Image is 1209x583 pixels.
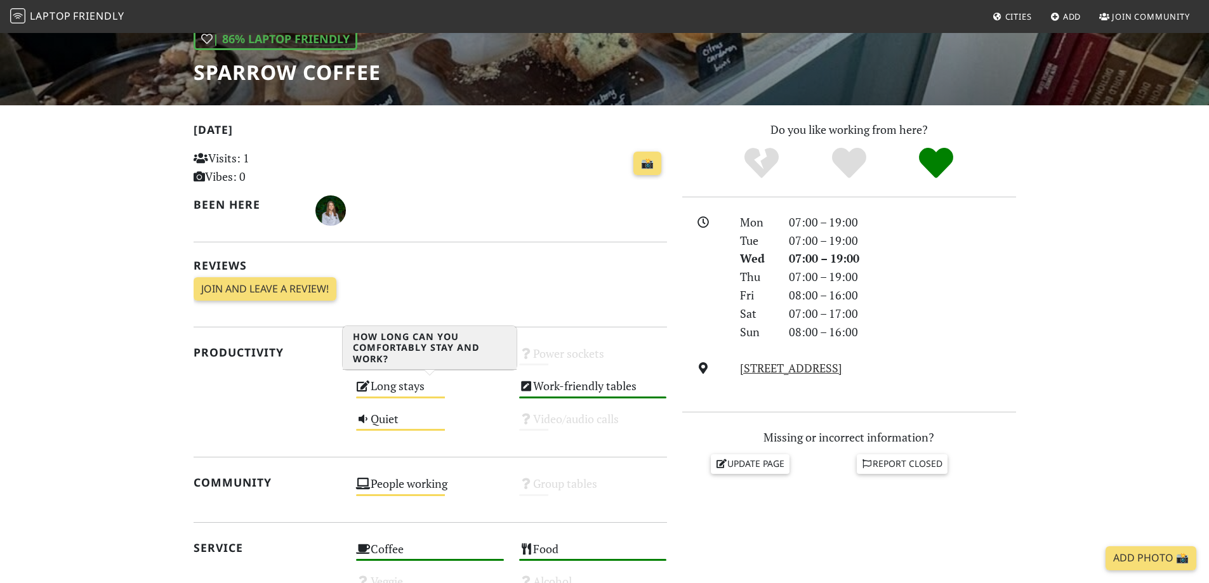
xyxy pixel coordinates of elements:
img: 6156-avery.jpg [315,195,346,226]
div: | 86% Laptop Friendly [194,28,357,50]
a: Report closed [857,454,948,473]
a: Add [1045,5,1087,28]
p: Visits: 1 Vibes: 0 [194,149,341,186]
div: 08:00 – 16:00 [781,323,1024,341]
div: Power sockets [512,343,675,376]
div: Video/audio calls [512,409,675,441]
span: Avery Mateychuk [315,202,346,217]
a: Update page [711,454,789,473]
div: Work-friendly tables [512,376,675,408]
span: Friendly [73,9,124,23]
div: Group tables [512,473,675,506]
div: Sun [732,323,781,341]
h2: Service [194,541,341,554]
a: LaptopFriendly LaptopFriendly [10,6,124,28]
h2: Reviews [194,259,667,272]
div: 08:00 – 16:00 [781,286,1024,305]
p: Missing or incorrect information? [682,428,1016,447]
h3: How long can you comfortably stay and work? [343,326,517,370]
h2: Community [194,476,341,489]
div: 07:00 – 19:00 [781,249,1024,268]
a: [STREET_ADDRESS] [740,360,842,376]
img: LaptopFriendly [10,8,25,23]
h2: Productivity [194,346,341,359]
div: Sat [732,305,781,323]
p: Do you like working from here? [682,121,1016,139]
div: No [718,146,805,181]
div: Quiet [348,409,512,441]
div: 07:00 – 19:00 [781,213,1024,232]
div: 07:00 – 19:00 [781,268,1024,286]
span: Cities [1005,11,1032,22]
div: Definitely! [892,146,980,181]
div: Thu [732,268,781,286]
a: 📸 [633,152,661,176]
div: Tue [732,232,781,250]
h2: Been here [194,198,301,211]
a: Join Community [1094,5,1195,28]
div: Fri [732,286,781,305]
div: 07:00 – 17:00 [781,305,1024,323]
span: Join Community [1112,11,1190,22]
div: People working [348,473,512,506]
div: Yes [805,146,893,181]
a: Add Photo 📸 [1106,546,1196,570]
a: Cities [988,5,1037,28]
div: Wed [732,249,781,268]
a: Join and leave a review! [194,277,336,301]
h2: [DATE] [194,123,667,141]
div: 07:00 – 19:00 [781,232,1024,250]
span: Add [1063,11,1081,22]
div: Long stays [348,376,512,408]
div: Mon [732,213,781,232]
span: Laptop [30,9,71,23]
div: Food [512,539,675,571]
h1: Sparrow Coffee [194,60,381,84]
div: Coffee [348,539,512,571]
